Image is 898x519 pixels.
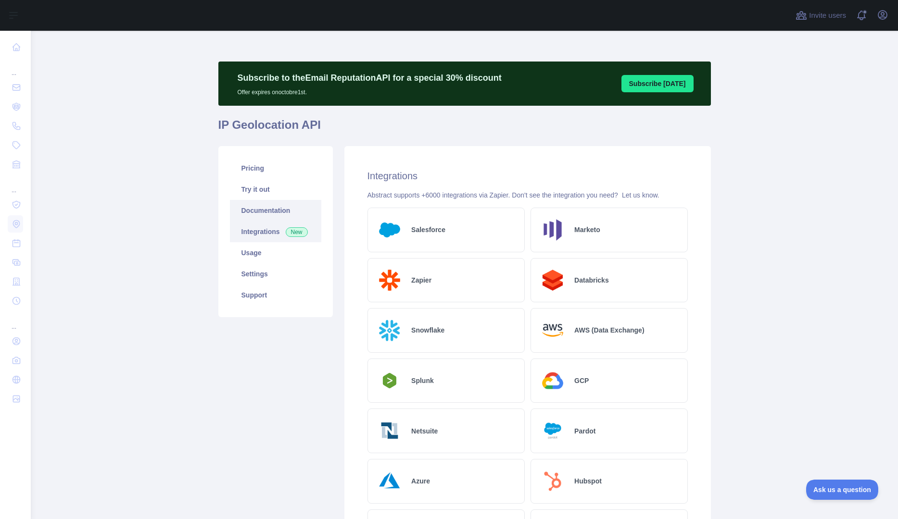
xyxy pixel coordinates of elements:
a: Documentation [230,200,321,221]
img: Logo [539,417,567,445]
h2: Hubspot [574,476,602,486]
button: Invite users [794,8,848,23]
h2: GCP [574,376,589,385]
h2: Netsuite [411,426,438,436]
iframe: Toggle Customer Support [806,480,879,500]
img: Logo [376,316,404,345]
h2: Splunk [411,376,434,385]
a: Pricing [230,158,321,179]
p: Offer expires on octobre 1st. [238,85,502,96]
h1: IP Geolocation API [218,117,711,140]
img: Logo [376,467,404,495]
div: Abstract supports +6000 integrations via Zapier. Don't see the integration you need? [367,190,688,200]
h2: Integrations [367,169,688,183]
img: Logo [539,266,567,295]
img: Logo [376,370,404,391]
h2: AWS (Data Exchange) [574,325,644,335]
a: Usage [230,242,321,263]
img: Logo [376,417,404,445]
h2: Pardot [574,426,595,436]
img: Logo [539,216,567,244]
span: Invite users [809,10,846,21]
a: Support [230,284,321,306]
h2: Azure [411,476,430,486]
img: Logo [376,266,404,295]
h2: Databricks [574,275,609,285]
h2: Salesforce [411,225,445,235]
img: Logo [539,467,567,495]
button: Subscribe [DATE] [621,75,694,92]
div: ... [8,175,23,194]
a: Settings [230,263,321,284]
h2: Marketo [574,225,600,235]
a: Let us know. [622,191,659,199]
h2: Zapier [411,275,431,285]
div: ... [8,58,23,77]
img: Logo [539,316,567,345]
h2: Snowflake [411,325,444,335]
p: Subscribe to the Email Reputation API for a special 30 % discount [238,71,502,85]
span: New [286,227,308,237]
img: Logo [539,367,567,395]
a: Try it out [230,179,321,200]
img: Logo [376,216,404,244]
div: ... [8,311,23,331]
a: Integrations New [230,221,321,242]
